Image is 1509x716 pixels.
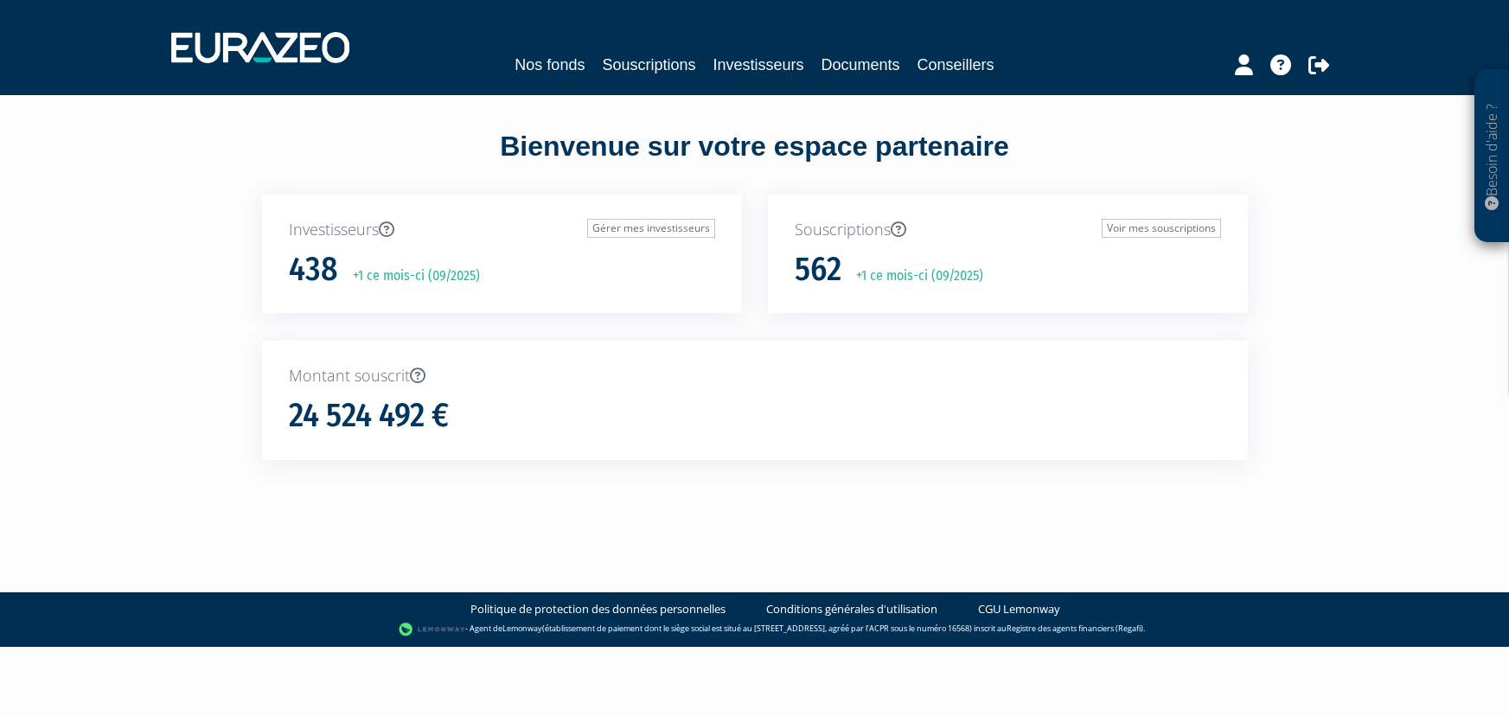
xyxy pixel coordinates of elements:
[249,127,1261,195] div: Bienvenue sur votre espace partenaire
[766,601,937,617] a: Conditions générales d'utilisation
[713,53,803,77] a: Investisseurs
[171,32,349,63] img: 1732889491-logotype_eurazeo_blanc_rvb.png
[918,53,994,77] a: Conseillers
[515,53,585,77] a: Nos fonds
[341,266,480,286] p: +1 ce mois-ci (09/2025)
[289,398,449,434] h1: 24 524 492 €
[289,219,715,241] p: Investisseurs
[502,623,542,634] a: Lemonway
[399,621,465,638] img: logo-lemonway.png
[17,621,1492,638] div: - Agent de (établissement de paiement dont le siège social est situé au [STREET_ADDRESS], agréé p...
[795,219,1221,241] p: Souscriptions
[289,365,1221,387] p: Montant souscrit
[795,252,841,288] h1: 562
[1482,79,1502,234] p: Besoin d'aide ?
[822,53,900,77] a: Documents
[1007,623,1143,634] a: Registre des agents financiers (Regafi)
[978,601,1060,617] a: CGU Lemonway
[844,266,983,286] p: +1 ce mois-ci (09/2025)
[470,601,726,617] a: Politique de protection des données personnelles
[1102,219,1221,238] a: Voir mes souscriptions
[587,219,715,238] a: Gérer mes investisseurs
[289,252,338,288] h1: 438
[602,53,695,77] a: Souscriptions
